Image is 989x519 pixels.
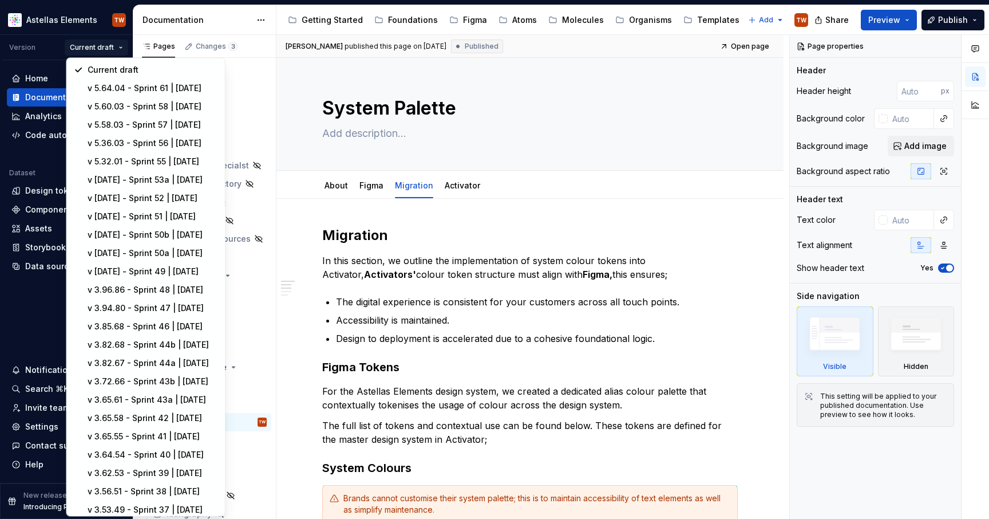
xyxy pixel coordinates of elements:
[88,394,218,406] div: v 3.65.61 - Sprint 43a | [DATE]
[88,504,218,516] div: v 3.53.49 - Sprint 37 | [DATE]
[88,412,218,424] div: v 3.65.58 - Sprint 42 | [DATE]
[88,119,218,131] div: v 5.58.03 - Sprint 57 | [DATE]
[88,431,218,442] div: v 3.65.55 - Sprint 41 | [DATE]
[88,156,218,167] div: v 5.32.01 - Sprint 55 | [DATE]
[88,174,218,186] div: v [DATE] - Sprint 53a | [DATE]
[88,211,218,222] div: v [DATE] - Sprint 51 | [DATE]
[88,357,218,369] div: v 3.82.67 - Sprint 44a | [DATE]
[88,247,218,259] div: v [DATE] - Sprint 50a | [DATE]
[88,192,218,204] div: v [DATE] - Sprint 52 | [DATE]
[88,449,218,461] div: v 3.64.54 - Sprint 40 | [DATE]
[88,137,218,149] div: v 5.36.03 - Sprint 56 | [DATE]
[88,229,218,241] div: v [DATE] - Sprint 50b | [DATE]
[88,486,218,497] div: v 3.56.51 - Sprint 38 | [DATE]
[88,101,218,112] div: v 5.60.03 - Sprint 58 | [DATE]
[88,467,218,479] div: v 3.62.53 - Sprint 39 | [DATE]
[88,64,218,76] div: Current draft
[88,339,218,351] div: v 3.82.68 - Sprint 44b | [DATE]
[88,302,218,314] div: v 3.94.80 - Sprint 47 | [DATE]
[88,82,218,94] div: v 5.64.04 - Sprint 61 | [DATE]
[88,266,218,277] div: v [DATE] - Sprint 49 | [DATE]
[88,321,218,332] div: v 3.85.68 - Sprint 46 | [DATE]
[88,376,218,387] div: v 3.72.66 - Sprint 43b | [DATE]
[88,284,218,296] div: v 3.96.86 - Sprint 48 | [DATE]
